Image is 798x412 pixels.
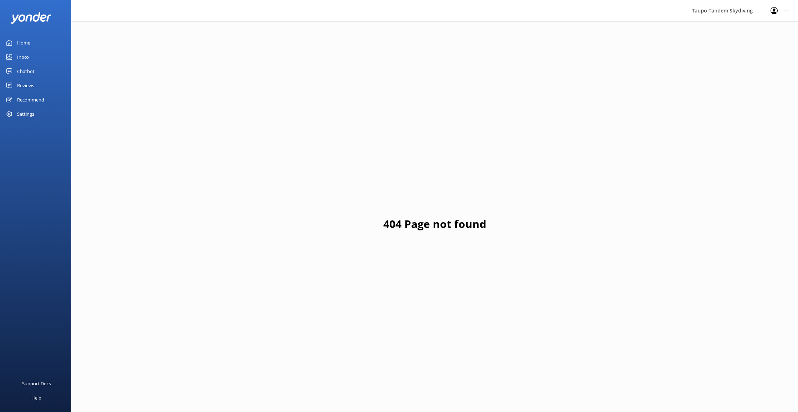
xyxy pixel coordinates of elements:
div: Inbox [17,50,30,64]
img: yonder-white-logo.png [11,12,52,24]
div: Reviews [17,78,34,93]
div: Home [17,36,30,50]
div: Help [31,391,41,405]
h1: 404 Page not found [383,215,486,233]
div: Recommend [17,93,44,107]
div: Settings [17,107,34,121]
div: Chatbot [17,64,35,78]
div: Support Docs [22,376,51,391]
